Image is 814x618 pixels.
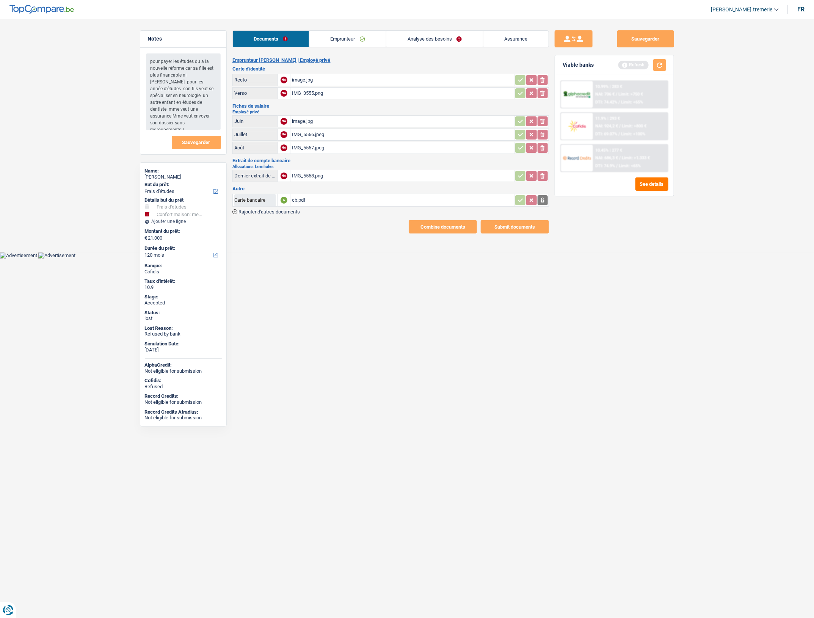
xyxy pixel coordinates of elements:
[232,165,549,169] h2: Allocations familiales
[145,174,222,180] div: [PERSON_NAME]
[595,132,617,136] span: DTI: 69.07%
[145,168,222,174] div: Name:
[145,245,220,251] label: Durée du prêt:
[234,173,276,179] div: Dernier extrait de compte pour vos allocations familiales
[621,100,643,105] span: Limit: <65%
[145,263,222,269] div: Banque:
[234,145,276,151] div: Août
[292,88,513,99] div: IMG_3555.png
[797,6,805,13] div: fr
[145,325,222,331] div: Lost Reason:
[232,186,549,191] h3: Autre
[9,5,74,14] img: TopCompare Logo
[619,163,641,168] span: Limit: <65%
[563,62,594,68] div: Viable banks
[595,84,622,89] div: 10.99% | 283 €
[145,228,220,234] label: Montant du prêt:
[281,131,287,138] div: NA
[232,158,549,163] h3: Extrait de compte bancaire
[145,362,222,368] div: AlphaCredit:
[145,182,220,188] label: But du prêt:
[145,409,222,415] div: Record Credits Atradius:
[238,209,300,214] span: Rajouter d'autres documents
[595,163,615,168] span: DTI: 74.9%
[705,3,779,16] a: [PERSON_NAME].tremerie
[618,61,649,69] div: Refresh
[234,132,276,137] div: Juillet
[148,36,219,42] h5: Notes
[145,235,147,241] span: €
[145,341,222,347] div: Simulation Date:
[595,116,620,121] div: 11.9% | 293 €
[619,155,621,160] span: /
[232,110,549,114] h2: Employé privé
[145,294,222,300] div: Stage:
[182,140,210,145] span: Sauvegarder
[619,124,621,129] span: /
[145,393,222,399] div: Record Credits:
[595,100,617,105] span: DTI: 74.42%
[292,74,513,86] div: image.jpg
[281,77,287,83] div: NA
[145,219,222,224] div: Ajouter une ligne
[145,310,222,316] div: Status:
[233,31,309,47] a: Documents
[618,92,643,97] span: Limit: >750 €
[409,220,477,234] button: Combine documents
[386,31,483,47] a: Analyse des besoins
[622,124,646,129] span: Limit: >800 €
[292,142,513,154] div: IMG_5567.jpeg
[232,57,549,63] h2: Emprunteur [PERSON_NAME] | Employé privé
[595,148,622,153] div: 10.45% | 277 €
[595,92,615,97] span: NAI: 706 €
[622,155,650,160] span: Limit: >1.333 €
[145,368,222,374] div: Not eligible for submission
[145,315,222,322] div: lost
[145,300,222,306] div: Accepted
[292,194,513,206] div: cb.pdf
[595,155,618,160] span: NAI: 686,3 €
[281,90,287,97] div: NA
[145,331,222,337] div: Refused by bank
[563,151,591,165] img: Record Credits
[616,163,618,168] span: /
[145,269,222,275] div: Cofidis
[292,170,513,182] div: IMG_5568.png
[595,124,618,129] span: NAI: 924,2 €
[292,129,513,140] div: IMG_5566.jpeg
[281,144,287,151] div: NA
[172,136,221,149] button: Sauvegarder
[281,118,287,125] div: NA
[309,31,386,47] a: Emprunteur
[483,31,549,47] a: Assurance
[281,173,287,179] div: NA
[616,92,617,97] span: /
[145,347,222,353] div: [DATE]
[621,132,645,136] span: Limit: <100%
[481,220,549,234] button: Submit documents
[618,100,620,105] span: /
[232,66,549,71] h3: Carte d'identité
[563,119,591,133] img: Cofidis
[38,253,75,259] img: Advertisement
[234,77,276,83] div: Recto
[234,118,276,124] div: Juin
[618,132,620,136] span: /
[281,197,287,204] div: A
[617,30,674,47] button: Sauvegarder
[234,90,276,96] div: Verso
[145,278,222,284] div: Taux d'intérêt:
[563,90,591,99] img: AlphaCredit
[145,378,222,384] div: Cofidis:
[145,284,222,290] div: 10.9
[232,209,300,214] button: Rajouter d'autres documents
[232,104,549,108] h3: Fiches de salaire
[145,415,222,421] div: Not eligible for submission
[635,177,668,191] button: See details
[145,399,222,405] div: Not eligible for submission
[145,197,222,203] div: Détails but du prêt
[145,384,222,390] div: Refused
[292,116,513,127] div: image.jpg
[711,6,772,13] span: [PERSON_NAME].tremerie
